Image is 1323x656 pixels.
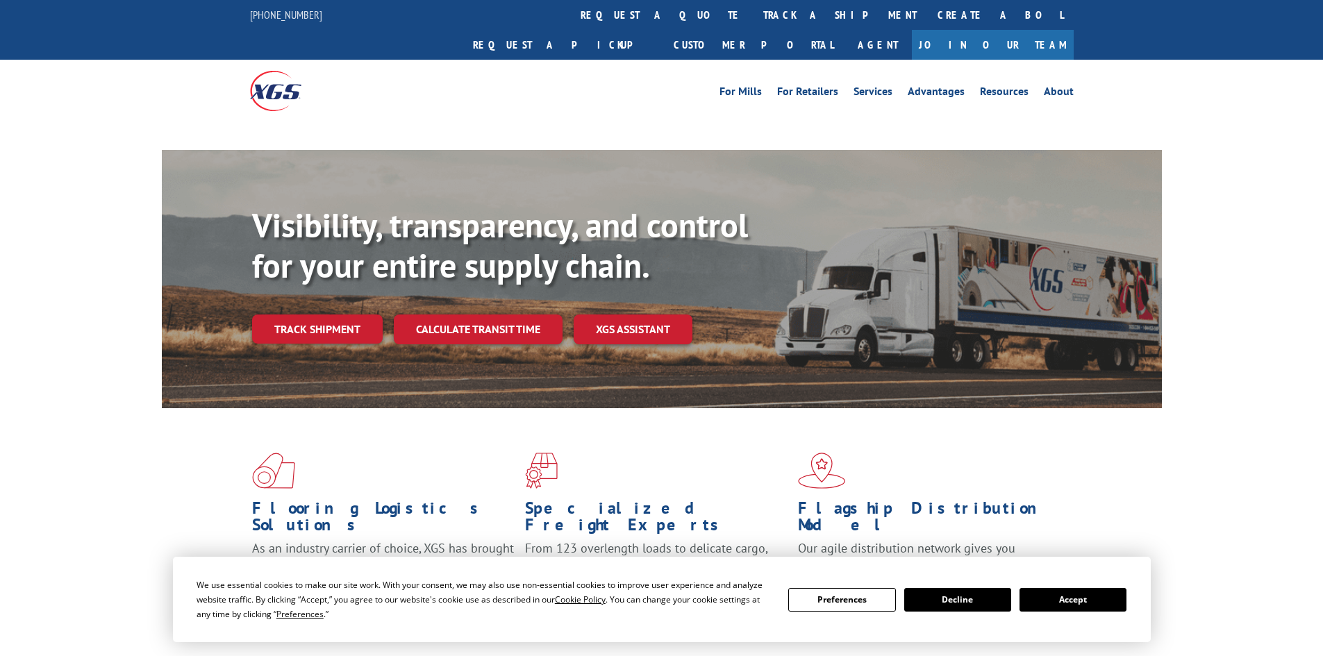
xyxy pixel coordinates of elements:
h1: Specialized Freight Experts [525,500,788,540]
div: Cookie Consent Prompt [173,557,1151,642]
a: Track shipment [252,314,383,344]
a: For Retailers [777,86,838,101]
a: Resources [980,86,1029,101]
span: As an industry carrier of choice, XGS has brought innovation and dedication to flooring logistics... [252,540,514,589]
span: Our agile distribution network gives you nationwide inventory management on demand. [798,540,1054,573]
h1: Flagship Distribution Model [798,500,1060,540]
a: Join Our Team [912,30,1074,60]
a: Calculate transit time [394,314,563,344]
a: XGS ASSISTANT [574,314,692,344]
img: xgs-icon-total-supply-chain-intelligence-red [252,453,295,489]
img: xgs-icon-flagship-distribution-model-red [798,453,846,489]
a: For Mills [719,86,762,101]
a: Request a pickup [463,30,663,60]
h1: Flooring Logistics Solutions [252,500,515,540]
a: Services [854,86,892,101]
button: Preferences [788,588,895,612]
button: Accept [1020,588,1126,612]
span: Preferences [276,608,324,620]
b: Visibility, transparency, and control for your entire supply chain. [252,203,748,287]
a: Advantages [908,86,965,101]
button: Decline [904,588,1011,612]
p: From 123 overlength loads to delicate cargo, our experienced staff knows the best way to move you... [525,540,788,602]
img: xgs-icon-focused-on-flooring-red [525,453,558,489]
a: Customer Portal [663,30,844,60]
span: Cookie Policy [555,594,606,605]
a: Agent [844,30,912,60]
div: We use essential cookies to make our site work. With your consent, we may also use non-essential ... [197,578,772,621]
a: About [1044,86,1074,101]
a: [PHONE_NUMBER] [250,8,322,22]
